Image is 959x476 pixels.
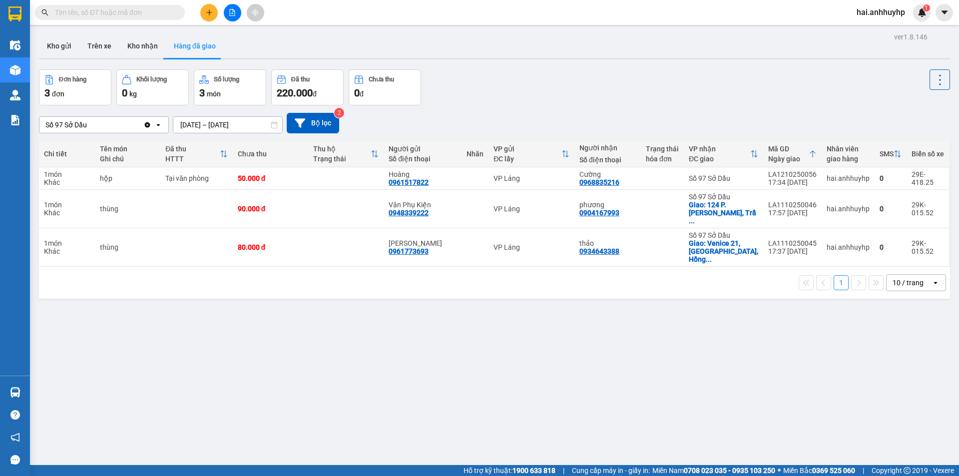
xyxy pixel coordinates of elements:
[59,76,86,83] div: Đơn hàng
[143,121,151,129] svg: Clear value
[579,144,636,152] div: Người nhận
[238,243,303,251] div: 80.000 đ
[768,239,817,247] div: LA1110250045
[493,243,569,251] div: VP Láng
[467,150,483,158] div: Nhãn
[849,6,913,18] span: hai.anhhuyhp
[768,155,809,163] div: Ngày giao
[389,209,429,217] div: 0948339222
[923,4,930,11] sup: 1
[488,141,574,167] th: Toggle SortBy
[116,69,189,105] button: Khối lượng0kg
[880,243,902,251] div: 0
[689,155,750,163] div: ĐC giao
[173,117,282,133] input: Select a date range.
[136,76,167,83] div: Khối lượng
[912,201,944,217] div: 29K-015.52
[827,243,870,251] div: hai.anhhuyhp
[827,145,870,153] div: Nhân viên
[271,69,344,105] button: Đã thu220.000đ
[334,108,344,118] sup: 2
[10,455,20,465] span: message
[44,201,90,209] div: 1 món
[10,65,20,75] img: warehouse-icon
[579,247,619,255] div: 0934643388
[45,120,87,130] div: Số 97 Sở Dầu
[44,247,90,255] div: Khác
[44,178,90,186] div: Khác
[88,120,89,130] input: Selected Số 97 Sở Dầu.
[8,6,21,21] img: logo-vxr
[247,4,264,21] button: aim
[194,69,266,105] button: Số lượng3món
[313,90,317,98] span: đ
[827,174,870,182] div: hai.anhhuyhp
[863,465,864,476] span: |
[207,90,221,98] span: món
[354,87,360,99] span: 0
[689,239,758,263] div: Giao: Venice 21, Thượng Lý, Hồng Bàng, Hải Phòng, Việt Nam
[768,178,817,186] div: 17:34 [DATE]
[100,205,155,213] div: thùng
[684,141,763,167] th: Toggle SortBy
[834,275,849,290] button: 1
[10,410,20,420] span: question-circle
[936,4,953,21] button: caret-down
[313,145,371,153] div: Thu hộ
[229,9,236,16] span: file-add
[119,34,166,58] button: Kho nhận
[912,239,944,255] div: 29K-015.52
[165,174,227,182] div: Tại văn phòng
[122,87,127,99] span: 0
[44,150,90,158] div: Chi tiết
[100,174,155,182] div: hộp
[39,34,79,58] button: Kho gửi
[768,209,817,217] div: 17:57 [DATE]
[10,115,20,125] img: solution-icon
[875,141,907,167] th: Toggle SortBy
[44,170,90,178] div: 1 món
[100,243,155,251] div: thùng
[389,178,429,186] div: 0961517822
[100,155,155,163] div: Ghi chú
[706,255,712,263] span: ...
[894,31,928,42] div: ver 1.8.146
[925,4,928,11] span: 1
[912,150,944,158] div: Biển số xe
[493,155,561,163] div: ĐC lấy
[579,201,636,209] div: phương
[646,145,679,153] div: Trạng thái
[44,87,50,99] span: 3
[918,8,927,17] img: icon-new-feature
[154,121,162,129] svg: open
[389,155,457,163] div: Số điện thoại
[932,279,940,287] svg: open
[652,465,775,476] span: Miền Nam
[768,170,817,178] div: LA1210250056
[512,467,555,475] strong: 1900 633 818
[199,87,205,99] span: 3
[689,201,758,225] div: Giao: 124 P. Trần Nguyên Hãn, Trần Nguyên Hãn, Lê Chân, Hải Phòng, Việt Nam
[768,145,809,153] div: Mã GD
[166,34,224,58] button: Hàng đã giao
[291,76,310,83] div: Đã thu
[827,155,870,163] div: giao hàng
[768,247,817,255] div: 17:37 [DATE]
[160,141,232,167] th: Toggle SortBy
[763,141,822,167] th: Toggle SortBy
[389,201,457,209] div: Vân Phụ Kiện
[52,90,64,98] span: đơn
[308,141,384,167] th: Toggle SortBy
[287,113,339,133] button: Bộ lọc
[389,145,457,153] div: Người gửi
[206,9,213,16] span: plus
[389,170,457,178] div: Hoàng
[493,145,561,153] div: VP gửi
[812,467,855,475] strong: 0369 525 060
[778,469,781,473] span: ⚪️
[200,4,218,21] button: plus
[238,150,303,158] div: Chưa thu
[389,247,429,255] div: 0961773693
[214,76,239,83] div: Số lượng
[646,155,679,163] div: hóa đơn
